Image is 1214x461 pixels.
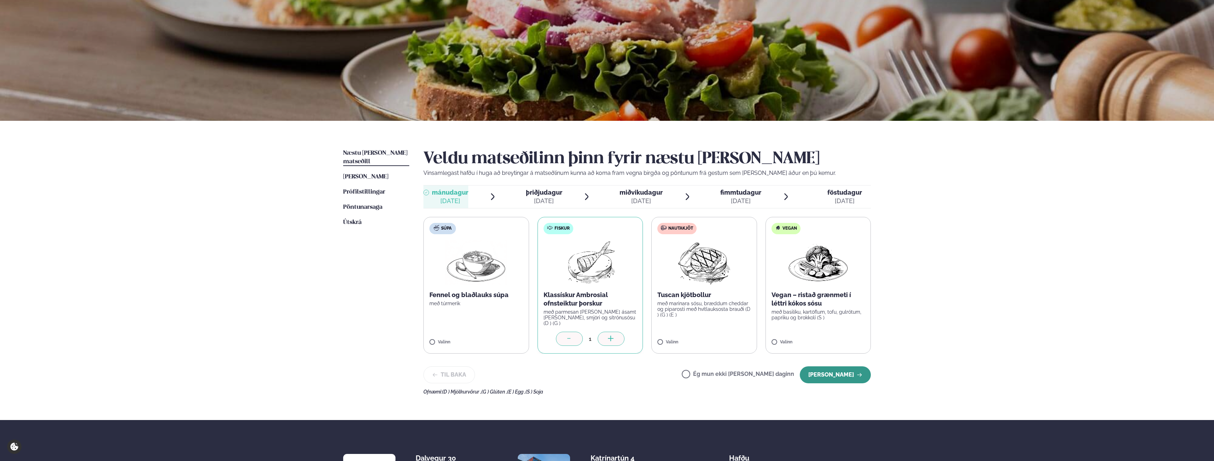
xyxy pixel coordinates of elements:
span: Næstu [PERSON_NAME] matseðill [343,150,407,165]
p: með parmesan [PERSON_NAME] ásamt [PERSON_NAME], smjöri og sítrónusósu (D ) (G ) [544,309,637,326]
button: Til baka [423,366,475,383]
img: Soup.png [445,240,507,285]
span: Súpa [441,226,452,231]
img: fish.svg [547,225,553,231]
h2: Veldu matseðilinn þinn fyrir næstu [PERSON_NAME] [423,149,871,169]
p: með túrmerik [429,301,523,306]
div: Ofnæmi: [423,389,871,395]
a: Útskrá [343,218,362,227]
img: Vegan.png [787,240,849,285]
div: [DATE] [720,197,761,205]
p: Vegan – ristað grænmeti í léttri kókos sósu [772,291,865,308]
span: Prófílstillingar [343,189,385,195]
div: [DATE] [526,197,562,205]
img: soup.svg [434,225,439,231]
img: Fish.png [559,240,621,285]
span: miðvikudagur [620,189,663,196]
span: þriðjudagur [526,189,562,196]
p: Klassískur Ambrosial ofnsteiktur þorskur [544,291,637,308]
span: (G ) Glúten , [481,389,507,395]
img: Vegan.svg [775,225,781,231]
p: Vinsamlegast hafðu í huga að breytingar á matseðlinum kunna að koma fram vegna birgða og pöntunum... [423,169,871,177]
a: Cookie settings [7,439,22,454]
div: 1 [583,335,598,343]
span: Nautakjöt [668,226,693,231]
p: Fennel og blaðlauks súpa [429,291,523,299]
button: [PERSON_NAME] [800,366,871,383]
div: [DATE] [620,197,663,205]
img: Beef-Meat.png [673,240,735,285]
span: mánudagur [432,189,468,196]
a: [PERSON_NAME] [343,173,388,181]
span: (D ) Mjólkurvörur , [442,389,481,395]
a: Pöntunarsaga [343,203,382,212]
span: (S ) Soja [526,389,543,395]
p: með marinara sósu, bræddum cheddar og piparosti með hvítlauksosta brauði (D ) (G ) (E ) [657,301,751,318]
span: Pöntunarsaga [343,204,382,210]
img: beef.svg [661,225,667,231]
div: [DATE] [432,197,468,205]
a: Prófílstillingar [343,188,385,196]
span: föstudagur [827,189,862,196]
span: fimmtudagur [720,189,761,196]
span: (E ) Egg , [507,389,526,395]
span: Fiskur [555,226,570,231]
p: Tuscan kjötbollur [657,291,751,299]
span: Vegan [782,226,797,231]
div: [DATE] [827,197,862,205]
p: með basilíku, kartöflum, tofu, gulrótum, papriku og brokkolí (S ) [772,309,865,320]
span: Útskrá [343,219,362,225]
a: Næstu [PERSON_NAME] matseðill [343,149,409,166]
span: [PERSON_NAME] [343,174,388,180]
